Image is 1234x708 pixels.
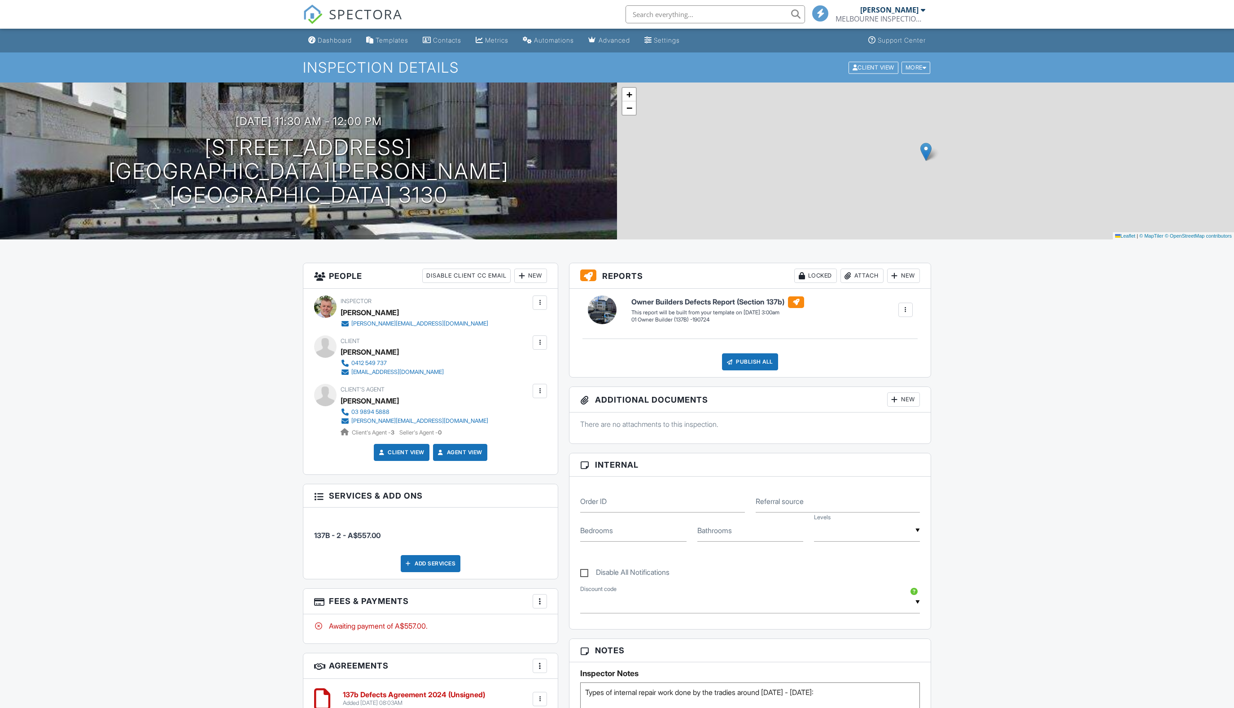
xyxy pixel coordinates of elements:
[352,429,396,436] span: Client's Agent -
[236,115,382,127] h3: [DATE] 11:30 am - 12:00 pm
[14,136,603,207] h1: [STREET_ADDRESS] [GEOGRAPHIC_DATA][PERSON_NAME][GEOGRAPHIC_DATA] 3130
[341,408,488,417] a: 03 9894 5888
[391,429,394,436] strong: 3
[756,496,804,506] label: Referral source
[622,88,636,101] a: Zoom in
[1165,233,1232,239] a: © OpenStreetMap contributors
[422,269,511,283] div: Disable Client CC Email
[580,419,920,429] p: There are no attachments to this inspection.
[341,338,360,344] span: Client
[351,417,488,425] div: [PERSON_NAME][EMAIL_ADDRESS][DOMAIN_NAME]
[860,5,919,14] div: [PERSON_NAME]
[1139,233,1164,239] a: © MapTiler
[341,368,444,377] a: [EMAIL_ADDRESS][DOMAIN_NAME]
[341,359,444,368] a: 0412 549 737
[343,691,485,707] a: 137b Defects Agreement 2024 (Unsigned) Added [DATE] 08:03AM
[472,32,512,49] a: Metrics
[920,143,932,161] img: Marker
[363,32,412,49] a: Templates
[569,263,931,289] h3: Reports
[351,408,389,416] div: 03 9894 5888
[377,448,424,457] a: Client View
[697,526,732,535] label: Bathrooms
[1115,233,1135,239] a: Leaflet
[901,61,931,74] div: More
[351,369,444,376] div: [EMAIL_ADDRESS][DOMAIN_NAME]
[351,360,387,367] div: 0412 549 737
[303,12,403,31] a: SPECTORA
[794,269,837,283] div: Locked
[351,320,488,327] div: [PERSON_NAME][EMAIL_ADDRESS][DOMAIN_NAME]
[878,36,926,44] div: Support Center
[580,568,670,579] label: Disable All Notifications
[631,309,804,316] div: This report will be built from your template on [DATE] 3:00am
[848,64,901,70] a: Client View
[697,520,803,542] input: Bathrooms
[534,36,574,44] div: Automations
[836,14,925,23] div: MELBOURNE INSPECTION SERVICES
[626,102,632,113] span: −
[485,36,508,44] div: Metrics
[849,61,898,74] div: Client View
[419,32,465,49] a: Contacts
[438,429,442,436] strong: 0
[585,32,634,49] a: Advanced
[343,699,485,707] div: Added [DATE] 08:03AM
[314,621,547,631] div: Awaiting payment of A$557.00.
[580,585,617,593] label: Discount code
[814,513,831,521] label: Levels
[303,653,558,679] h3: Agreements
[341,386,385,393] span: Client's Agent
[569,639,931,662] h3: Notes
[341,319,488,328] a: [PERSON_NAME][EMAIL_ADDRESS][DOMAIN_NAME]
[401,555,460,572] div: Add Services
[303,60,931,75] h1: Inspection Details
[580,496,607,506] label: Order ID
[519,32,578,49] a: Automations (Basic)
[341,417,488,426] a: [PERSON_NAME][EMAIL_ADDRESS][DOMAIN_NAME]
[569,387,931,413] h3: Additional Documents
[626,89,632,100] span: +
[865,32,929,49] a: Support Center
[433,36,461,44] div: Contacts
[580,669,920,678] h5: Inspector Notes
[626,5,805,23] input: Search everything...
[840,269,884,283] div: Attach
[654,36,680,44] div: Settings
[580,520,686,542] input: Bedrooms
[887,269,920,283] div: New
[722,353,778,370] div: Publish All
[314,514,547,547] li: Service: 137B - 2
[303,263,558,289] h3: People
[303,4,323,24] img: The Best Home Inspection Software - Spectora
[341,345,399,359] div: [PERSON_NAME]
[641,32,683,49] a: Settings
[622,101,636,115] a: Zoom out
[341,298,372,304] span: Inspector
[580,526,613,535] label: Bedrooms
[514,269,547,283] div: New
[305,32,355,49] a: Dashboard
[314,531,381,540] span: 137B - 2 - A$557.00
[318,36,352,44] div: Dashboard
[303,484,558,508] h3: Services & Add ons
[341,306,399,319] div: [PERSON_NAME]
[303,589,558,614] h3: Fees & Payments
[343,691,485,699] h6: 137b Defects Agreement 2024 (Unsigned)
[329,4,403,23] span: SPECTORA
[436,448,482,457] a: Agent View
[631,316,804,324] div: 01 Owner Builder (137B) -190724
[1137,233,1138,239] span: |
[399,429,442,436] span: Seller's Agent -
[887,392,920,407] div: New
[376,36,408,44] div: Templates
[599,36,630,44] div: Advanced
[569,453,931,477] h3: Internal
[631,296,804,308] h6: Owner Builders Defects Report (Section 137b)
[341,394,399,408] a: [PERSON_NAME]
